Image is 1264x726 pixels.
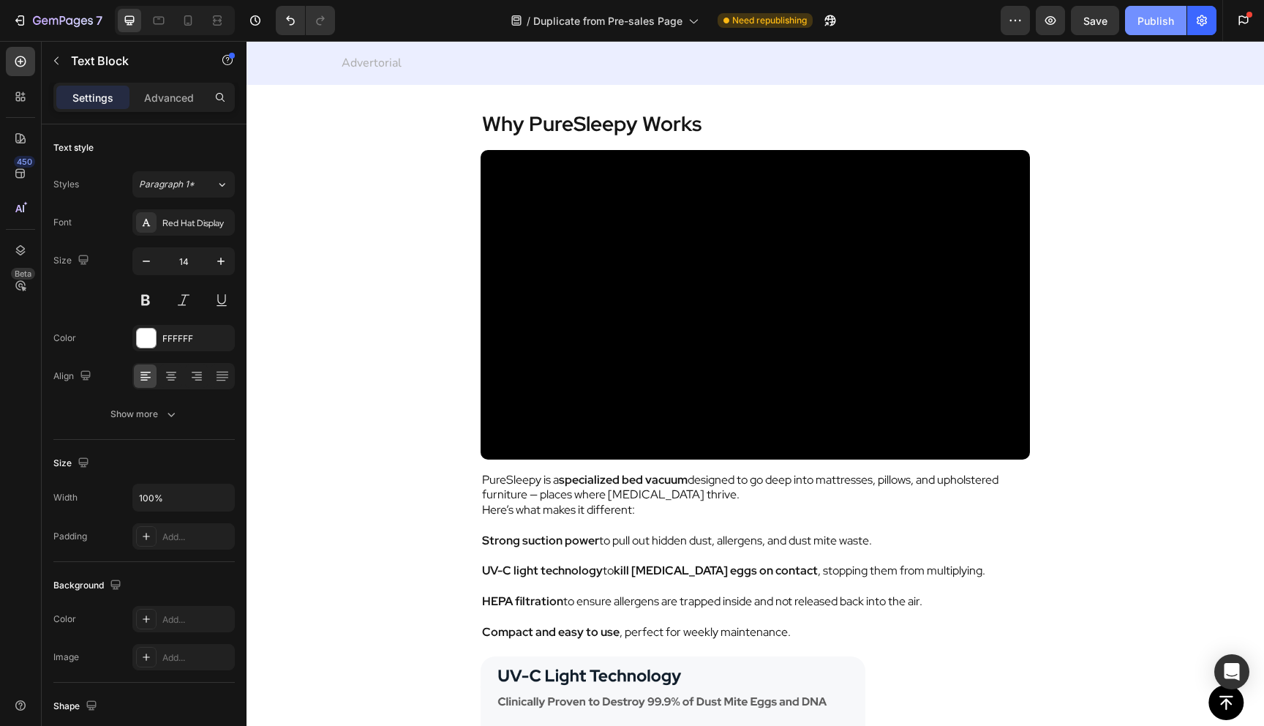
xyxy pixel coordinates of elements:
div: Image [53,651,79,664]
p: to pull out hidden dust, allergens, and dust mite waste. [236,493,782,508]
div: Color [53,332,76,345]
span: Duplicate from Pre-sales Page [533,13,682,29]
iframe: Design area [247,41,1264,726]
div: FFFFFF [162,332,231,345]
p: to ensure allergens are trapped inside and not released back into the air. [236,553,782,569]
div: Add... [162,531,231,544]
span: Need republishing [732,14,807,27]
strong: UV-C light technology [236,522,356,537]
div: Align [53,367,94,386]
div: Open Intercom Messenger [1214,654,1249,689]
button: 7 [6,6,109,35]
strong: Strong suction power [236,492,353,507]
strong: HEPA filtration [236,553,317,568]
input: Auto [133,484,234,511]
div: Size [53,251,92,271]
button: Save [1071,6,1119,35]
div: Add... [162,651,231,665]
p: Here’s what makes it different: [236,462,782,477]
p: to , stopping them from multiplying. [236,523,782,538]
button: Publish [1125,6,1186,35]
div: Background [53,576,124,596]
div: Publish [1137,13,1174,29]
button: Show more [53,401,235,427]
div: Text style [53,141,94,154]
button: Paragraph 1* [132,171,235,198]
div: Show more [110,407,178,422]
div: 450 [14,156,35,168]
div: Size [53,454,92,474]
strong: Compact and easy to use [236,583,373,599]
p: , perfect for weekly maintenance. [236,584,782,599]
div: Color [53,613,76,626]
p: Text Block [71,52,195,70]
div: Font [53,216,72,229]
span: / [527,13,530,29]
div: Beta [11,268,35,280]
span: Paragraph 1* [139,178,195,191]
div: Styles [53,178,79,191]
div: Red Hat Display [162,217,231,230]
div: Shape [53,697,100,716]
p: Settings [72,90,113,105]
strong: specialized bed vacuum [312,431,441,446]
p: 7 [96,12,102,29]
div: Padding [53,530,87,543]
div: Add... [162,613,231,626]
div: Width [53,491,78,504]
div: Undo/Redo [276,6,335,35]
strong: kill [MEDICAL_DATA] eggs on contact [367,522,571,537]
p: Advanced [144,90,194,105]
span: Save [1083,15,1107,27]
